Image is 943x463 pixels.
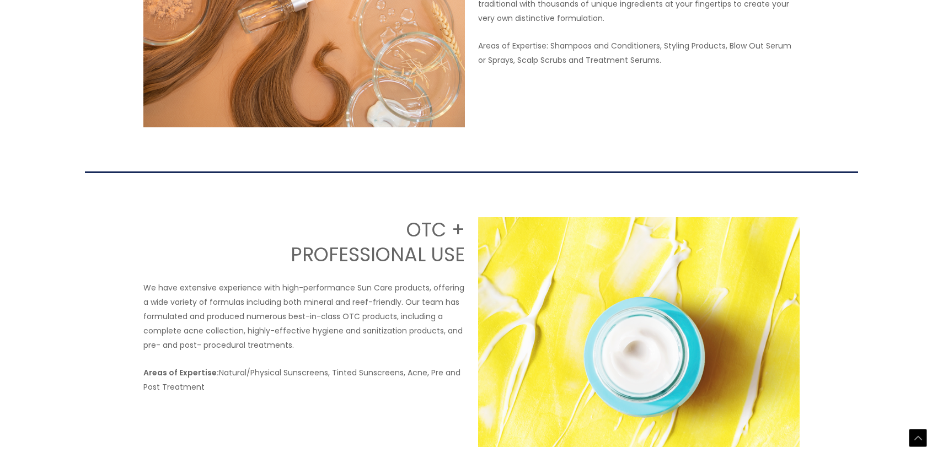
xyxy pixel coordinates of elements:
[478,217,800,447] img: nnovation Station OTC and Professional Use Image
[143,281,465,352] p: We have extensive experience with high-performance Sun Care products, offering a wide variety of ...
[143,367,219,378] strong: Areas of Expertise:
[143,217,465,267] h2: OTC + PROFESSIONAL USE
[478,39,800,67] p: Areas of Expertise: Shampoos and Conditioners, Styling Products, Blow Out Serum or Sprays, Scalp ...
[143,365,465,394] p: Natural/Physical Sunscreens, Tinted Sunscreens, Acne, Pre and Post Treatment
